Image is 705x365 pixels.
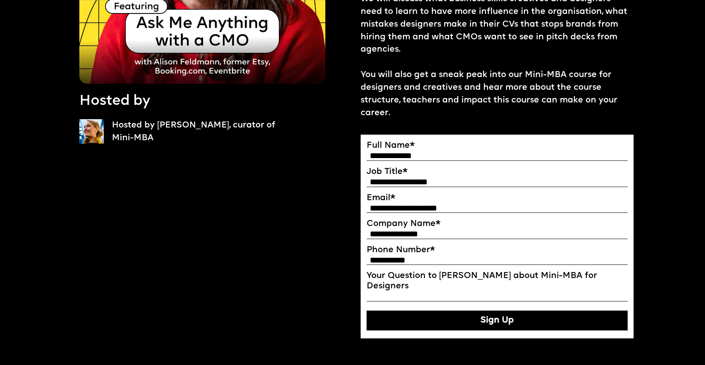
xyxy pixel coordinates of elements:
[367,141,628,151] label: Full Name
[367,219,628,229] label: Company Name
[367,311,628,330] button: Sign Up
[367,271,628,291] label: Your Question to [PERSON_NAME] about Mini-MBA for Designers
[367,245,628,255] label: Phone Number
[112,119,280,145] p: Hosted by [PERSON_NAME], curator of Mini-MBA
[367,193,628,203] label: Email
[79,92,150,112] p: Hosted by
[367,167,628,177] label: Job Title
